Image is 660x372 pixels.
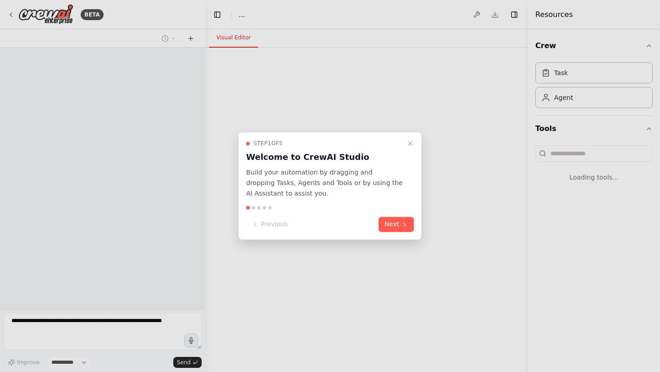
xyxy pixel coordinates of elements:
[246,167,403,198] p: Build your automation by dragging and dropping Tasks, Agents and Tools or by using the AI Assista...
[211,8,224,21] button: Hide left sidebar
[246,151,403,164] h3: Welcome to CrewAI Studio
[253,140,283,147] span: Step 1 of 5
[379,217,414,232] button: Next
[246,217,293,232] button: Previous
[405,138,416,149] button: Close walkthrough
